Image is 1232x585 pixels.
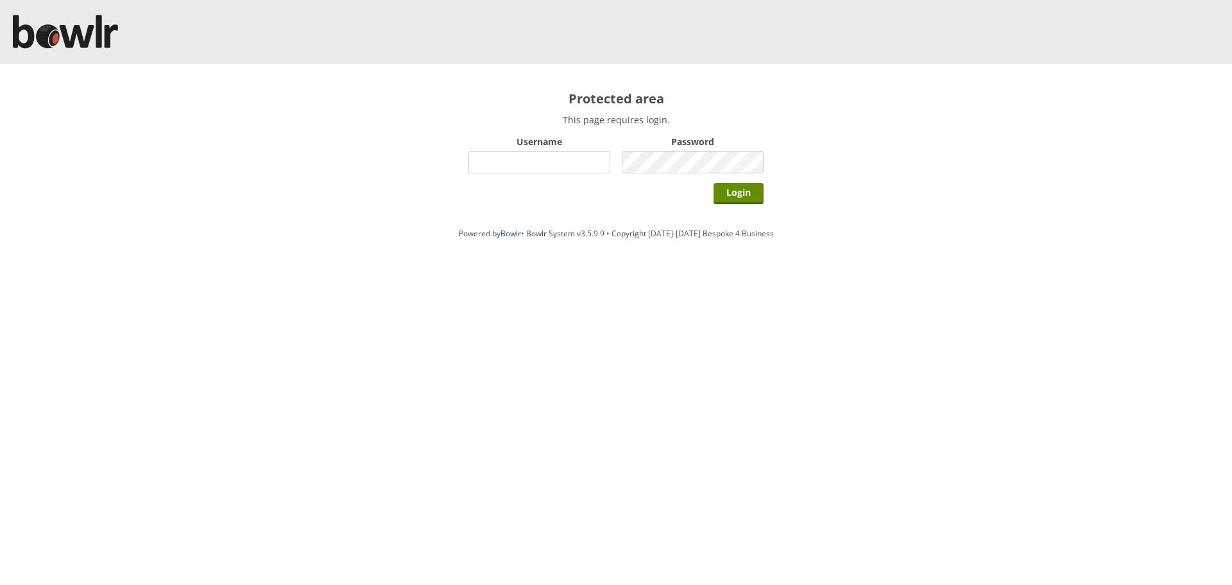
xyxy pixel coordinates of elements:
label: Username [468,135,610,148]
input: Login [714,183,764,204]
a: Bowlr [501,228,521,239]
p: This page requires login. [468,114,764,126]
label: Password [622,135,764,148]
span: Powered by • Bowlr System v3.5.9.9 • Copyright [DATE]-[DATE] Bespoke 4 Business [459,228,774,239]
h2: Protected area [468,90,764,107]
